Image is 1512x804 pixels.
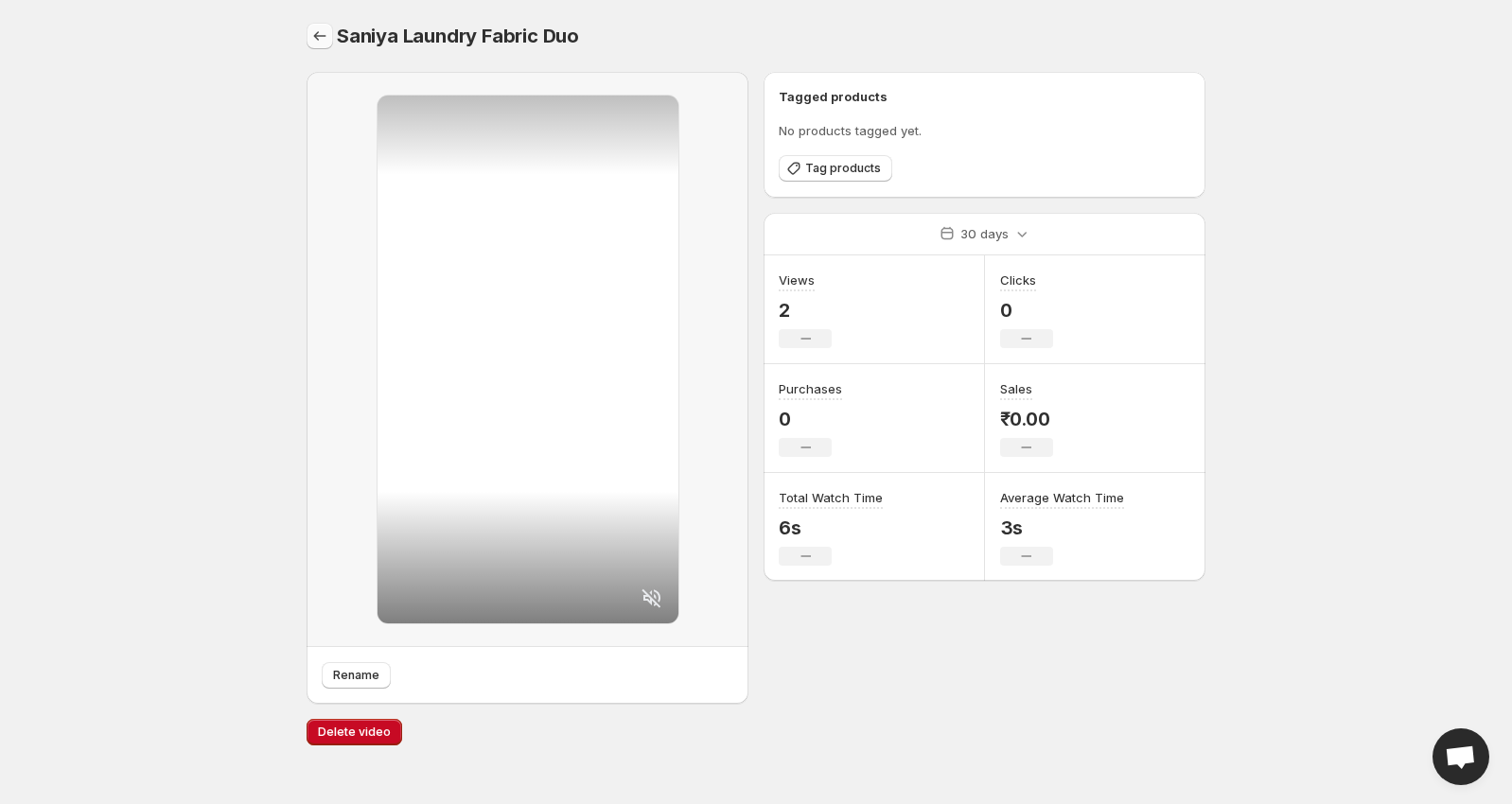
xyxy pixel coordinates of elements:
span: Saniya Laundry Fabric Duo [337,25,579,47]
span: Rename [333,668,379,683]
p: No products tagged yet. [779,121,1190,140]
button: Rename [322,662,391,689]
p: 2 [779,299,832,322]
h6: Tagged products [779,87,1190,106]
span: Tag products [805,161,881,176]
h3: Clicks [1000,271,1036,289]
h3: Purchases [779,379,842,398]
p: 3s [1000,516,1124,539]
p: 0 [1000,299,1053,322]
h3: Average Watch Time [1000,488,1124,507]
h3: Views [779,271,815,289]
p: ₹0.00 [1000,408,1053,430]
div: Open chat [1433,728,1489,785]
button: Settings [307,23,333,49]
p: 30 days [960,224,1009,243]
button: Delete video [307,719,402,745]
p: 6s [779,516,883,539]
h3: Sales [1000,379,1032,398]
p: 0 [779,408,842,430]
span: Delete video [318,725,391,740]
h3: Total Watch Time [779,488,883,507]
button: Tag products [779,155,892,182]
